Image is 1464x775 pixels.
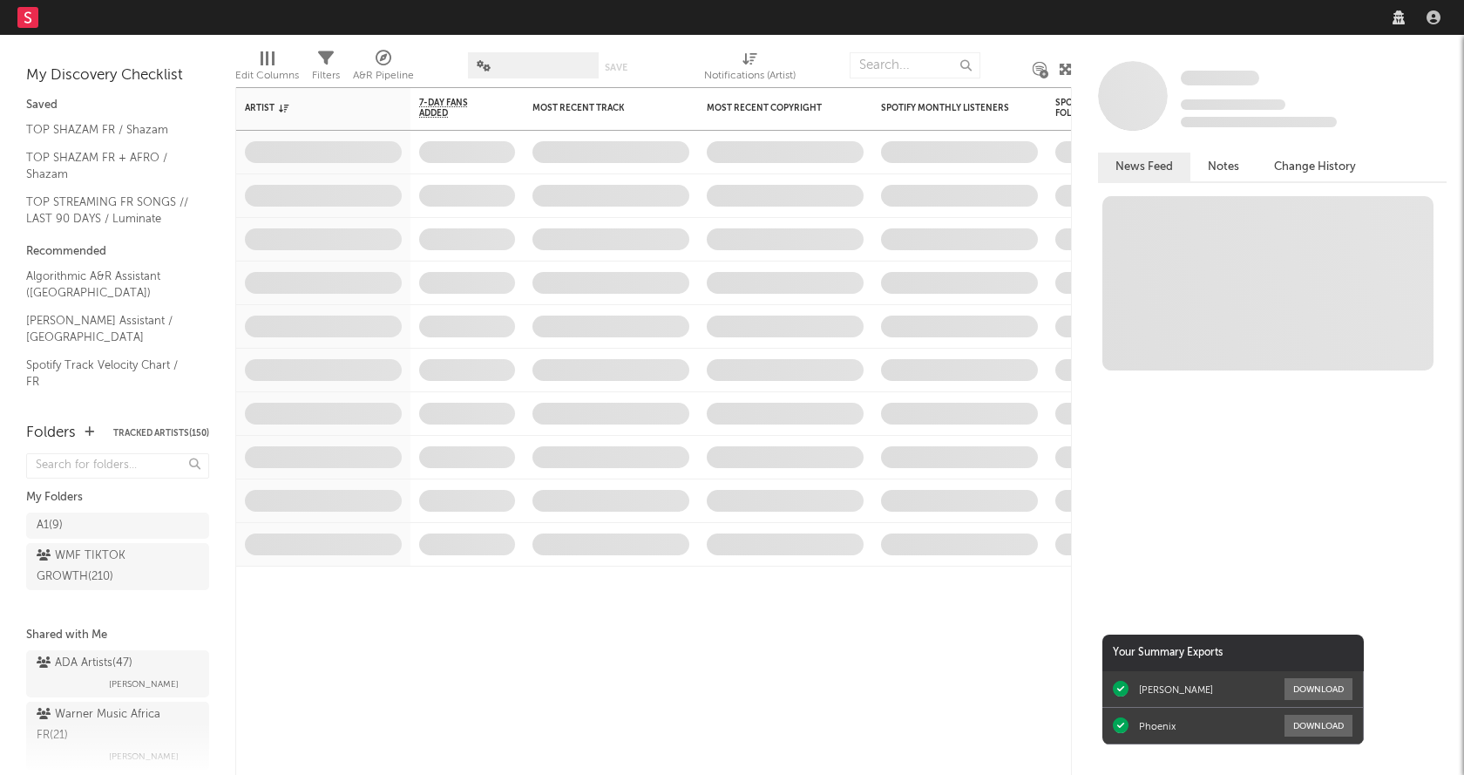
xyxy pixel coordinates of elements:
[605,63,627,72] button: Save
[26,95,209,116] div: Saved
[532,103,663,113] div: Most Recent Track
[704,65,796,86] div: Notifications (Artist)
[312,44,340,94] div: Filters
[37,546,159,588] div: WMF TIKTOK GROWTH ( 210 )
[37,515,63,536] div: A1 ( 9 )
[1139,720,1176,732] div: Phoenix
[26,267,192,303] a: Algorithmic A&R Assistant ([GEOGRAPHIC_DATA])
[37,704,194,746] div: Warner Music Africa FR ( 21 )
[707,103,837,113] div: Most Recent Copyright
[235,44,299,94] div: Edit Columns
[1181,99,1285,110] span: Tracking Since: [DATE]
[1098,153,1190,181] button: News Feed
[26,543,209,590] a: WMF TIKTOK GROWTH(210)
[235,65,299,86] div: Edit Columns
[26,702,209,770] a: Warner Music Africa FR(21)[PERSON_NAME]
[26,650,209,697] a: ADA Artists(47)[PERSON_NAME]
[245,103,376,113] div: Artist
[109,674,179,695] span: [PERSON_NAME]
[26,193,192,228] a: TOP STREAMING FR SONGS // LAST 90 DAYS / Luminate
[353,44,414,94] div: A&R Pipeline
[1284,715,1352,737] button: Download
[109,746,179,767] span: [PERSON_NAME]
[26,356,192,391] a: Spotify Track Velocity Chart / FR
[312,65,340,86] div: Filters
[1284,678,1352,700] button: Download
[704,44,796,94] div: Notifications (Artist)
[26,120,192,139] a: TOP SHAZAM FR / Shazam
[26,311,192,347] a: [PERSON_NAME] Assistant / [GEOGRAPHIC_DATA]
[1055,98,1116,119] div: Spotify Followers
[26,453,209,479] input: Search for folders...
[1102,635,1364,671] div: Your Summary Exports
[26,487,209,508] div: My Folders
[26,65,209,86] div: My Discovery Checklist
[1181,71,1259,85] span: Some Artist
[26,241,209,262] div: Recommended
[1181,117,1337,127] span: 0 fans last week
[113,429,209,438] button: Tracked Artists(150)
[881,103,1012,113] div: Spotify Monthly Listeners
[1190,153,1257,181] button: Notes
[26,625,209,646] div: Shared with Me
[850,52,980,78] input: Search...
[1257,153,1373,181] button: Change History
[1139,683,1213,696] div: [PERSON_NAME]
[26,148,192,184] a: TOP SHAZAM FR + AFRO / Shazam
[1181,70,1259,87] a: Some Artist
[26,423,76,444] div: Folders
[37,653,132,674] div: ADA Artists ( 47 )
[419,98,489,119] span: 7-Day Fans Added
[26,513,209,539] a: A1(9)
[353,65,414,86] div: A&R Pipeline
